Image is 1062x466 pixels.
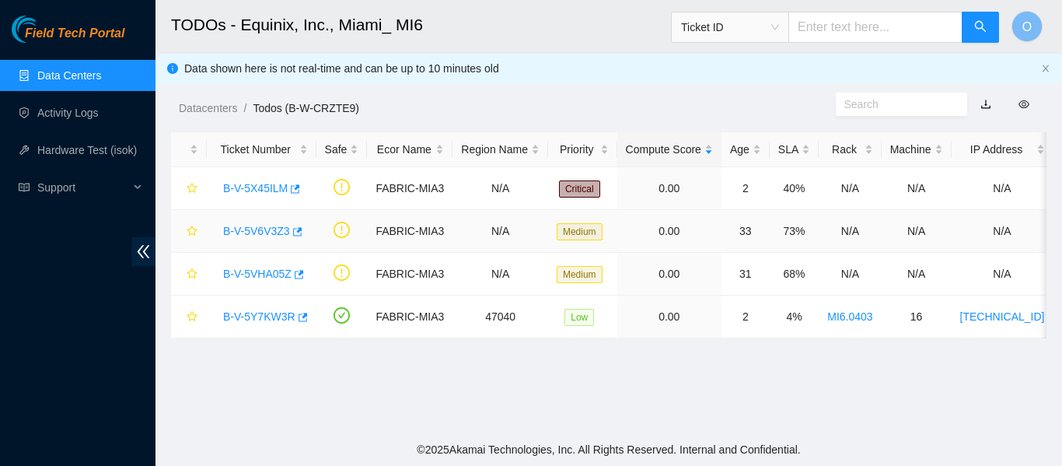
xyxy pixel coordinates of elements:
[819,167,881,210] td: N/A
[882,253,952,296] td: N/A
[1011,11,1043,42] button: O
[827,310,872,323] a: MI6.0403
[25,26,124,41] span: Field Tech Portal
[187,268,197,281] span: star
[334,265,350,281] span: exclamation-circle
[253,102,359,114] a: Todos (B-W-CRZTE9)
[564,309,594,326] span: Low
[37,69,101,82] a: Data Centers
[770,167,819,210] td: 40%
[223,310,295,323] a: B-V-5Y7KW3R
[223,182,288,194] a: B-V-5X45ILM
[452,167,548,210] td: N/A
[770,210,819,253] td: 73%
[681,16,779,39] span: Ticket ID
[770,253,819,296] td: 68%
[1022,17,1032,37] span: O
[952,167,1053,210] td: N/A
[37,144,137,156] a: Hardware Test (isok)
[980,98,991,110] a: download
[131,237,155,266] span: double-left
[334,222,350,238] span: exclamation-circle
[452,253,548,296] td: N/A
[334,179,350,195] span: exclamation-circle
[452,210,548,253] td: N/A
[962,12,999,43] button: search
[155,433,1062,466] footer: © 2025 Akamai Technologies, Inc. All Rights Reserved. Internal and Confidential.
[12,16,79,43] img: Akamai Technologies
[1041,64,1050,74] button: close
[882,167,952,210] td: N/A
[180,304,198,329] button: star
[452,296,548,338] td: 47040
[180,261,198,286] button: star
[37,172,129,203] span: Support
[974,20,987,35] span: search
[770,296,819,338] td: 4%
[617,296,721,338] td: 0.00
[223,268,292,280] a: B-V-5VHA05Z
[334,307,350,324] span: check-circle
[559,180,600,198] span: Critical
[617,210,721,253] td: 0.00
[1041,64,1050,73] span: close
[367,167,452,210] td: FABRIC-MIA3
[952,253,1053,296] td: N/A
[617,253,721,296] td: 0.00
[367,253,452,296] td: FABRIC-MIA3
[19,182,30,193] span: read
[721,296,770,338] td: 2
[557,266,603,283] span: Medium
[187,311,197,324] span: star
[557,223,603,240] span: Medium
[819,210,881,253] td: N/A
[844,96,947,113] input: Search
[960,310,1045,323] a: [TECHNICAL_ID]
[223,225,290,237] a: B-V-5V6V3Z3
[180,219,198,244] button: star
[180,176,198,201] button: star
[37,107,99,119] a: Activity Logs
[819,253,881,296] td: N/A
[12,28,124,48] a: Akamai TechnologiesField Tech Portal
[721,210,770,253] td: 33
[1018,99,1029,110] span: eye
[179,102,237,114] a: Datacenters
[721,253,770,296] td: 31
[617,167,721,210] td: 0.00
[882,210,952,253] td: N/A
[187,183,197,195] span: star
[367,210,452,253] td: FABRIC-MIA3
[721,167,770,210] td: 2
[367,296,452,338] td: FABRIC-MIA3
[952,210,1053,253] td: N/A
[969,92,1003,117] button: download
[788,12,962,43] input: Enter text here...
[243,102,246,114] span: /
[187,226,197,238] span: star
[882,296,952,338] td: 16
